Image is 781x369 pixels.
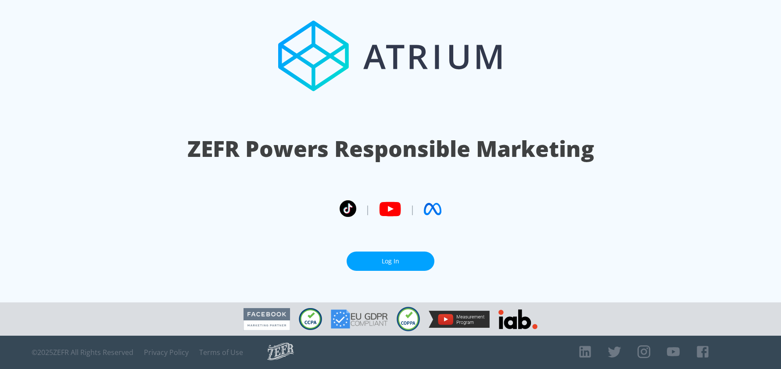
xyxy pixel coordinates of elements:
a: Privacy Policy [144,348,189,357]
img: IAB [498,309,537,329]
span: © 2025 ZEFR All Rights Reserved [32,348,133,357]
a: Terms of Use [199,348,243,357]
h1: ZEFR Powers Responsible Marketing [187,134,594,164]
img: YouTube Measurement Program [429,311,490,328]
img: GDPR Compliant [331,309,388,329]
img: CCPA Compliant [299,308,322,330]
span: | [410,202,415,216]
span: | [365,202,370,216]
img: COPPA Compliant [397,307,420,331]
img: Facebook Marketing Partner [244,308,290,330]
a: Log In [347,252,434,271]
